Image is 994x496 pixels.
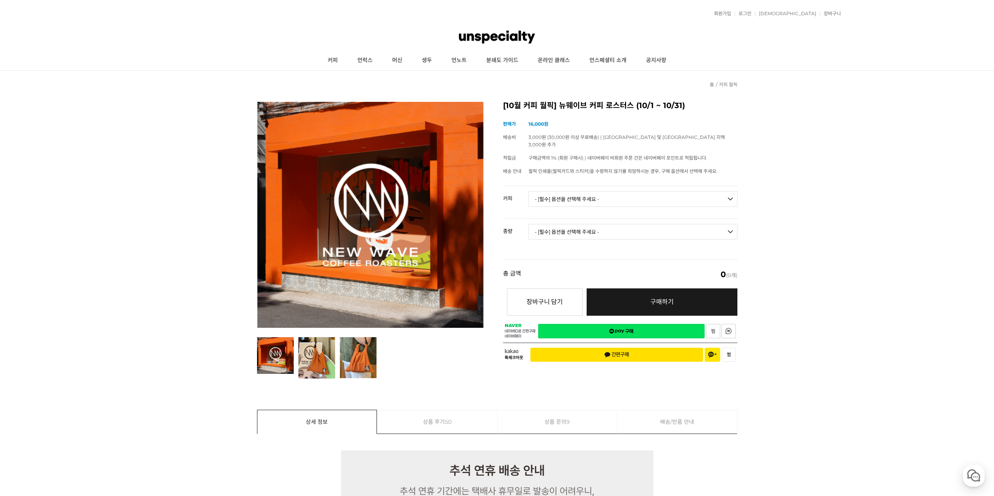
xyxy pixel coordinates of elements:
[318,51,348,70] a: 커피
[101,247,150,267] a: 설정
[121,259,130,265] span: 설정
[528,155,707,161] span: 구매금액의 1% (회원 구매시) | 네이버페이 비회원 주문 건은 네이버페이 포인트로 적립됩니다.
[650,298,674,306] span: 구매하기
[505,349,525,360] span: 카카오 톡체크아웃
[503,155,516,161] span: 적립금
[52,247,101,267] a: 대화
[721,270,726,279] em: 0
[820,11,841,16] a: 장바구니
[503,270,521,278] strong: 총 금액
[636,51,676,70] a: 공지사항
[566,410,570,434] span: 9
[755,11,816,16] a: [DEMOGRAPHIC_DATA]
[503,121,516,127] span: 판매가
[528,168,717,174] span: 월픽 인쇄물(월픽카드와 스티커)을 수령하지 않기를 희망하시는 경우, 구매 옵션에서 선택해 주세요.
[348,51,382,70] a: 언럭스
[528,121,548,127] strong: 16,000원
[507,288,583,316] button: 장바구니 담기
[498,410,617,434] a: 상품 문의9
[503,168,521,174] span: 배송 안내
[503,219,528,237] th: 중량
[476,51,528,70] a: 분쇄도 가이드
[706,324,720,338] a: 새창
[719,82,737,87] a: 커피 월픽
[257,410,377,434] a: 상세 정보
[604,352,629,358] span: 간편구매
[459,25,535,49] img: 언스페셜티 몰
[442,51,476,70] a: 언노트
[71,260,81,266] span: 대화
[710,82,714,87] a: 홈
[722,348,736,362] button: 찜
[2,247,52,267] a: 홈
[727,352,731,357] span: 찜
[445,410,451,434] span: 50
[503,186,528,204] th: 커피
[587,288,737,316] a: 구매하기
[528,51,580,70] a: 온라인 클래스
[710,11,731,16] a: 회원가입
[503,102,737,110] h2: [10월 커피 월픽] 뉴웨이브 커피 로스터스 (10/1 ~ 10/31)
[412,51,442,70] a: 생두
[377,410,497,434] a: 상품 후기50
[721,324,736,338] a: 새창
[735,11,751,16] a: 로그인
[382,51,412,70] a: 머신
[257,102,484,328] img: [10월 커피 월픽] 뉴웨이브 커피 로스터스 (10/1 ~ 10/31)
[705,348,720,362] button: 채널 추가
[503,134,516,140] span: 배송비
[580,51,636,70] a: 언스페셜티 소개
[530,348,703,362] button: 간편구매
[528,134,725,148] span: 3,000원 (30,000원 이상 무료배송) | [GEOGRAPHIC_DATA] 및 [GEOGRAPHIC_DATA] 지역 3,000원 추가
[538,324,705,338] a: 새창
[708,352,717,358] span: 채널 추가
[721,270,737,278] span: (0개)
[617,410,737,434] a: 배송/반품 안내
[25,259,29,265] span: 홈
